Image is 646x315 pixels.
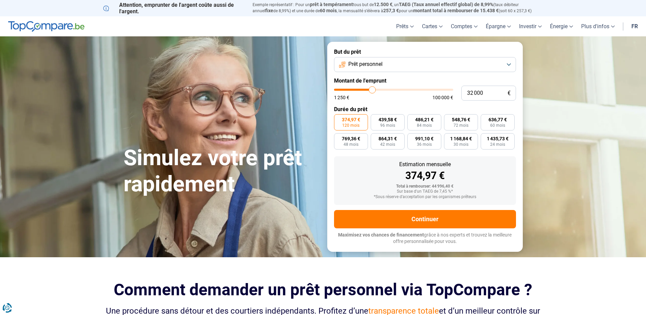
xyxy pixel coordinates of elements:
span: 636,77 € [488,117,507,122]
a: Énergie [546,16,577,36]
h2: Comment demander un prêt personnel via TopCompare ? [103,280,543,299]
p: Exemple représentatif : Pour un tous but de , un (taux débiteur annuel de 8,99%) et une durée de ... [253,2,543,14]
span: 548,76 € [452,117,470,122]
a: Plus d'infos [577,16,619,36]
a: Comptes [447,16,482,36]
span: 12.500 € [374,2,392,7]
label: But du prêt [334,49,516,55]
span: montant total à rembourser de 15.438 € [413,8,499,13]
div: Sur base d'un TAEG de 7,45 %* [339,189,511,194]
p: grâce à nos experts et trouvez la meilleure offre personnalisée pour vous. [334,232,516,245]
span: 374,97 € [342,117,360,122]
span: 42 mois [380,142,395,146]
span: fixe [265,8,273,13]
span: 1 435,73 € [487,136,509,141]
span: 24 mois [490,142,505,146]
p: Attention, emprunter de l'argent coûte aussi de l'argent. [103,2,244,15]
span: TAEG (Taux annuel effectif global) de 8,99% [399,2,493,7]
span: 439,58 € [379,117,397,122]
span: 100 000 € [432,95,453,100]
span: 84 mois [417,123,432,127]
a: fr [627,16,642,36]
span: 60 mois [320,8,337,13]
span: 257,3 € [383,8,399,13]
label: Montant de l'emprunt [334,77,516,84]
span: 36 mois [417,142,432,146]
img: TopCompare [8,21,85,32]
span: 120 mois [342,123,359,127]
span: 769,36 € [342,136,360,141]
label: Durée du prêt [334,106,516,112]
span: prêt à tempérament [310,2,353,7]
span: 60 mois [490,123,505,127]
div: Total à rembourser: 44 996,40 € [339,184,511,189]
span: 1 250 € [334,95,349,100]
span: 96 mois [380,123,395,127]
span: 864,31 € [379,136,397,141]
button: Continuer [334,210,516,228]
a: Investir [515,16,546,36]
span: 1 168,84 € [450,136,472,141]
span: € [507,90,511,96]
span: 991,10 € [415,136,433,141]
h1: Simulez votre prêt rapidement [124,145,319,197]
button: Prêt personnel [334,57,516,72]
span: Prêt personnel [348,60,383,68]
span: 30 mois [454,142,468,146]
span: Maximisez vos chances de financement [338,232,424,238]
a: Prêts [392,16,418,36]
div: Estimation mensuelle [339,162,511,167]
div: *Sous réserve d'acceptation par les organismes prêteurs [339,195,511,199]
span: 72 mois [454,123,468,127]
div: 374,97 € [339,171,511,181]
span: 48 mois [344,142,358,146]
a: Cartes [418,16,447,36]
span: 486,21 € [415,117,433,122]
a: Épargne [482,16,515,36]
